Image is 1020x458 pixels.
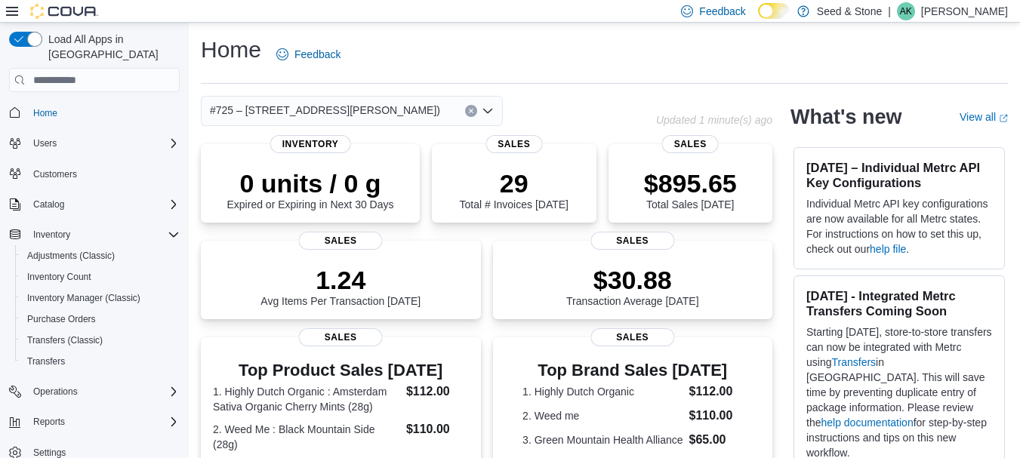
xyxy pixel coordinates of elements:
p: | [888,2,891,20]
svg: External link [999,114,1008,123]
a: Feedback [270,39,347,69]
p: [PERSON_NAME] [921,2,1008,20]
span: Users [27,134,180,152]
a: help documentation [821,417,913,429]
button: Users [3,133,186,154]
span: AK [900,2,912,20]
span: Inventory Count [21,268,180,286]
a: Inventory Manager (Classic) [21,289,146,307]
button: Operations [3,381,186,402]
span: Reports [27,413,180,431]
span: Home [33,107,57,119]
a: Adjustments (Classic) [21,247,121,265]
button: Open list of options [482,105,494,117]
p: 0 units / 0 g [227,168,394,198]
span: Reports [33,416,65,428]
dd: $110.00 [406,420,469,438]
a: help file [870,243,906,255]
span: Purchase Orders [27,313,96,325]
a: Purchase Orders [21,310,102,328]
p: Seed & Stone [817,2,882,20]
span: Inventory Manager (Classic) [27,292,140,304]
span: Sales [485,135,542,153]
a: Transfers [831,356,876,368]
h3: Top Brand Sales [DATE] [522,361,742,380]
span: Inventory [33,229,70,241]
h3: Top Product Sales [DATE] [213,361,469,380]
span: Sales [662,135,719,153]
img: Cova [30,4,98,19]
span: Home [27,103,180,121]
a: Inventory Count [21,268,97,286]
button: Transfers (Classic) [15,330,186,351]
dt: 1. Highly Dutch Organic : Amsterdam Sativa Organic Cherry Mints (28g) [213,384,400,414]
div: Total Sales [DATE] [644,168,737,211]
p: $895.65 [644,168,737,198]
button: Inventory Manager (Classic) [15,287,186,309]
span: Customers [27,164,180,183]
h2: What's new [790,105,901,129]
span: #725 – [STREET_ADDRESS][PERSON_NAME]) [210,101,440,119]
p: Individual Metrc API key configurations are now available for all Metrc states. For instructions ... [806,196,992,257]
span: Catalog [27,195,180,214]
span: Catalog [33,198,64,211]
div: Transaction Average [DATE] [566,265,699,307]
span: Inventory [270,135,351,153]
span: Dark Mode [758,19,759,20]
p: Updated 1 minute(s) ago [656,114,772,126]
button: Inventory [27,226,76,244]
dt: 2. Weed Me : Black Mountain Side (28g) [213,422,400,452]
input: Dark Mode [758,3,790,19]
span: Sales [590,232,674,250]
button: Purchase Orders [15,309,186,330]
a: Transfers (Classic) [21,331,109,349]
button: Adjustments (Classic) [15,245,186,266]
button: Transfers [15,351,186,372]
dt: 3. Green Mountain Health Alliance [522,432,683,447]
span: Inventory Manager (Classic) [21,289,180,307]
span: Adjustments (Classic) [21,247,180,265]
button: Clear input [465,105,477,117]
span: Transfers (Classic) [21,331,180,349]
p: 29 [460,168,569,198]
span: Feedback [699,4,745,19]
a: Home [27,104,63,122]
div: Avg Items Per Transaction [DATE] [260,265,421,307]
dt: 1. Highly Dutch Organic [522,384,683,399]
span: Operations [27,383,180,401]
span: Inventory [27,226,180,244]
button: Customers [3,163,186,185]
button: Inventory Count [15,266,186,287]
a: Customers [27,165,83,183]
dd: $112.00 [689,383,743,401]
h3: [DATE] - Integrated Metrc Transfers Coming Soon [806,288,992,318]
span: Inventory Count [27,271,91,283]
span: Sales [299,328,383,346]
button: Operations [27,383,84,401]
button: Inventory [3,224,186,245]
h3: [DATE] – Individual Metrc API Key Configurations [806,160,992,190]
span: Transfers (Classic) [27,334,103,346]
span: Purchase Orders [21,310,180,328]
div: Expired or Expiring in Next 30 Days [227,168,394,211]
button: Reports [27,413,71,431]
div: Total # Invoices [DATE] [460,168,569,211]
span: Customers [33,168,77,180]
dd: $110.00 [689,407,743,425]
span: Transfers [21,352,180,370]
button: Home [3,101,186,123]
div: Arun Kumar [897,2,915,20]
p: $30.88 [566,265,699,295]
dt: 2. Weed me [522,408,683,423]
span: Adjustments (Classic) [27,250,115,262]
dd: $65.00 [689,431,743,449]
span: Load All Apps in [GEOGRAPHIC_DATA] [42,32,180,62]
button: Catalog [3,194,186,215]
span: Users [33,137,57,149]
button: Reports [3,411,186,432]
a: Transfers [21,352,71,370]
button: Catalog [27,195,70,214]
h1: Home [201,35,261,65]
span: Transfers [27,355,65,367]
dd: $112.00 [406,383,469,401]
